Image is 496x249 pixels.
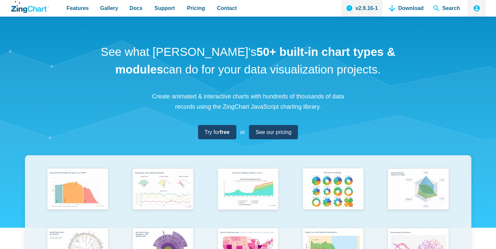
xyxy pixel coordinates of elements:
[217,4,237,13] span: Contact
[115,45,395,76] strong: 50+ built-in chart types & modules
[98,43,398,78] h1: See what [PERSON_NAME]'s can do for your data visualization projects.
[44,166,112,214] img: Population Distribution by Age Group in 2052
[249,125,298,139] a: See our pricing
[299,166,367,214] img: Pie Transform Options
[129,4,142,13] span: Docs
[240,128,245,137] span: or
[35,166,121,225] a: Population Distribution by Age Group in 2052
[214,166,282,214] img: Area Chart (Displays Nodes on Hover)
[198,125,236,139] a: Try forfree
[100,4,118,13] span: Gallery
[384,166,452,214] img: Animated Radar Chart ft. Pet Data
[220,129,229,135] strong: free
[376,166,461,225] a: Animated Radar Chart ft. Pet Data
[187,4,205,13] span: Pricing
[129,166,197,214] img: Responsive Live Update Dashboard
[256,128,292,137] span: See our pricing
[154,4,175,13] span: Support
[205,128,230,137] span: Try for
[11,1,49,13] a: ZingChart Logo. Click to return to the homepage
[67,4,89,13] span: Features
[148,91,348,112] p: Create animated & interactive charts with hundreds of thousands of data records using the ZingCha...
[205,166,291,225] a: Area Chart (Displays Nodes on Hover)
[291,166,376,225] a: Pie Transform Options
[120,166,205,225] a: Responsive Live Update Dashboard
